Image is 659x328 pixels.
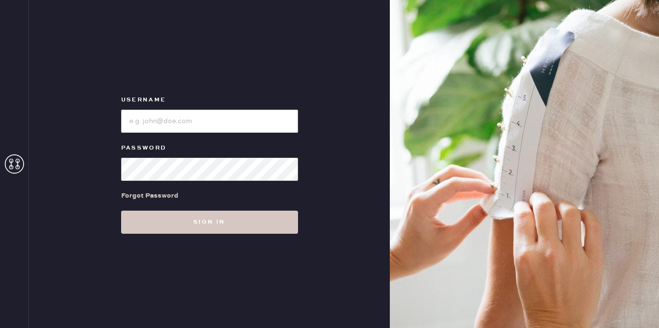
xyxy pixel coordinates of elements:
a: Forgot Password [121,181,178,211]
button: Sign in [121,211,298,234]
label: Username [121,94,298,106]
div: Forgot Password [121,190,178,201]
input: e.g. john@doe.com [121,110,298,133]
label: Password [121,142,298,154]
